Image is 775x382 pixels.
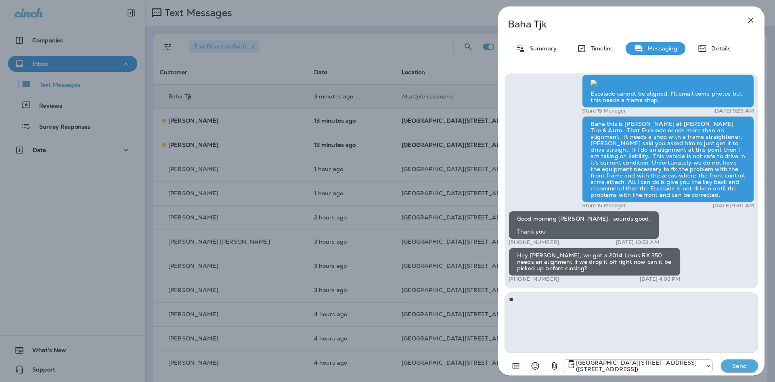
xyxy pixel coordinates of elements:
[582,108,626,114] p: Store 15 Manager
[707,45,731,52] p: Details
[643,45,677,52] p: Messaging
[616,239,659,246] p: [DATE] 10:53 AM
[576,359,701,372] p: [GEOGRAPHIC_DATA][STREET_ADDRESS] ([STREET_ADDRESS])
[509,276,559,282] p: [PHONE_NUMBER]
[582,116,754,202] div: Baha this is [PERSON_NAME] at [PERSON_NAME] Tire & Auto. That Escalade needs more than an alignme...
[526,45,557,52] p: Summary
[563,359,712,372] div: +1 (402) 891-8464
[713,202,754,209] p: [DATE] 9:30 AM
[527,358,543,374] button: Select an emoji
[508,358,524,374] button: Add in a premade template
[591,80,597,86] img: twilio-download
[640,276,681,282] p: [DATE] 4:08 PM
[713,108,754,114] p: [DATE] 9:25 AM
[586,45,614,52] p: Timeline
[508,19,728,30] p: Baha Tjk
[721,359,758,372] button: Send
[723,362,756,369] p: Send
[509,211,659,239] div: Good morning [PERSON_NAME], sounds good. Thank you
[509,248,681,276] div: Hey [PERSON_NAME], we got a 2014 Lexus RX 350 needs an alignment if we drop it off right now can ...
[582,202,626,209] p: Store 15 Manager
[509,239,559,246] p: [PHONE_NUMBER]
[582,75,754,108] div: Escalade cannot be aligned, I'll email some photos but this needs a frame shop.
